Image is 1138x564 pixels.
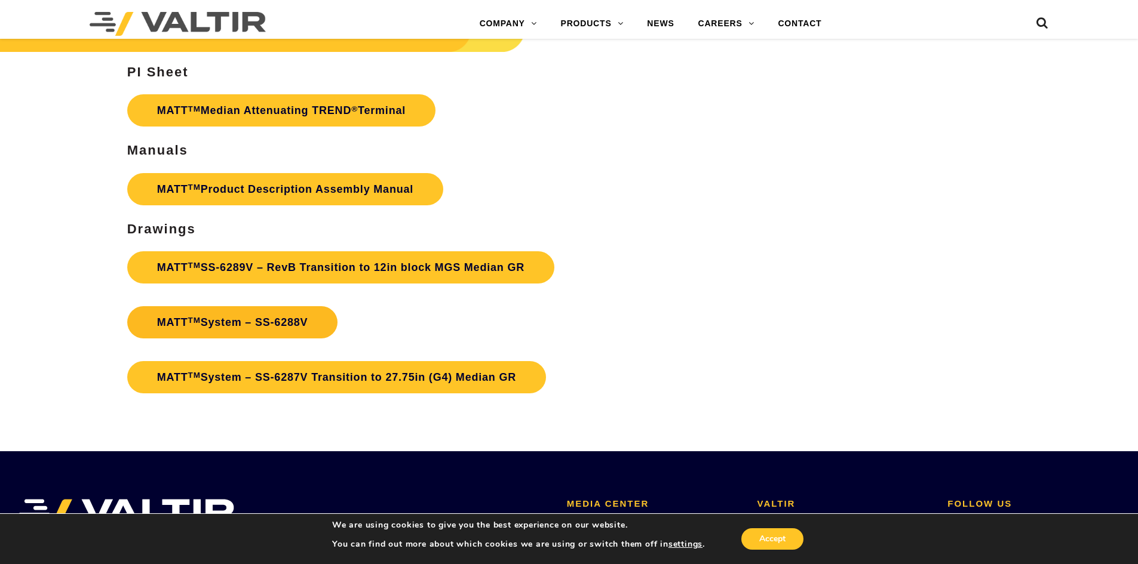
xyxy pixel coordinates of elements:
a: PRODUCTS [549,12,636,36]
sup: TM [188,261,201,270]
a: MATTTMProduct Description Assembly Manual [127,173,443,205]
sup: TM [188,316,201,325]
img: VALTIR [18,499,235,529]
a: MATTTMSS-6289V – RevB Transition to 12in block MGS Median GR [127,251,554,283]
strong: PI Sheet [127,64,189,79]
a: CONTACT [766,12,833,36]
sup: TM [188,183,201,192]
strong: Manuals [127,143,188,158]
img: Valtir [90,12,266,36]
h2: VALTIR [757,499,930,509]
sup: ® [351,104,358,113]
sup: TM [188,104,201,113]
a: MATTTMMedian Attenuating TREND®Terminal [127,94,435,127]
h2: FOLLOW US [947,499,1120,509]
h2: MEDIA CENTER [567,499,740,509]
a: MATTTMSystem – SS-6287V Transition to 27.75in (G4) Median GR [127,361,546,393]
p: We are using cookies to give you the best experience on our website. [332,520,705,531]
button: Accept [741,528,803,550]
a: CAREERS [686,12,766,36]
button: settings [668,539,703,550]
p: You can find out more about which cookies we are using or switch them off in . [332,539,705,550]
a: MATTTMSystem – SS-6288V [127,306,338,338]
a: COMPANY [468,12,549,36]
strong: Drawings [127,221,196,236]
a: NEWS [635,12,686,36]
sup: TM [188,371,201,380]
